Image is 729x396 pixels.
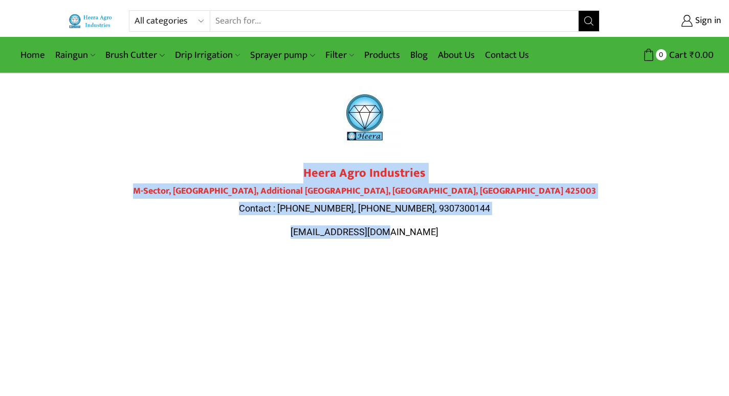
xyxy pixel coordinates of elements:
[210,11,579,31] input: Search for...
[326,79,403,156] img: heera-logo-1000
[50,43,100,67] a: Raingun
[690,47,695,63] span: ₹
[693,14,721,28] span: Sign in
[579,11,599,31] button: Search button
[405,43,433,67] a: Blog
[480,43,534,67] a: Contact Us
[320,43,359,67] a: Filter
[291,226,438,237] span: [EMAIL_ADDRESS][DOMAIN_NAME]
[615,12,721,30] a: Sign in
[359,43,405,67] a: Products
[100,43,169,67] a: Brush Cutter
[433,43,480,67] a: About Us
[667,48,687,62] span: Cart
[610,46,714,65] a: 0 Cart ₹0.00
[170,43,245,67] a: Drip Irrigation
[245,43,320,67] a: Sprayer pump
[303,163,426,183] strong: Heera Agro Industries
[15,43,50,67] a: Home
[690,47,714,63] bdi: 0.00
[656,49,667,60] span: 0
[239,203,490,214] span: Contact : [PHONE_NUMBER], [PHONE_NUMBER], 9307300144
[78,186,651,197] h4: M-Sector, [GEOGRAPHIC_DATA], Additional [GEOGRAPHIC_DATA], [GEOGRAPHIC_DATA], [GEOGRAPHIC_DATA] 4...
